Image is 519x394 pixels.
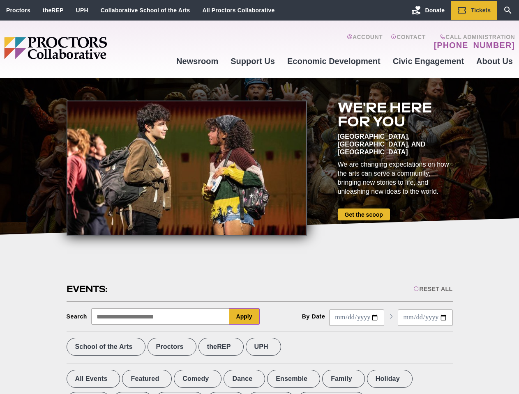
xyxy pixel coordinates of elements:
label: Featured [122,370,172,388]
a: Support Us [224,50,281,72]
a: UPH [76,7,88,14]
a: Donate [405,1,451,20]
div: Reset All [413,286,452,292]
a: Contact [391,34,426,50]
label: theREP [198,338,244,356]
a: Search [497,1,519,20]
button: Apply [229,308,260,325]
a: Collaborative School of the Arts [101,7,190,14]
label: Family [322,370,365,388]
div: By Date [302,313,325,320]
a: Proctors [6,7,30,14]
a: Get the scoop [338,208,390,220]
img: Proctors logo [4,37,170,59]
a: About Us [470,50,519,72]
span: Call Administration [431,34,515,40]
label: Comedy [174,370,221,388]
a: [PHONE_NUMBER] [434,40,515,50]
div: Search [67,313,88,320]
label: Holiday [367,370,413,388]
a: theREP [43,7,64,14]
h2: Events: [67,283,109,295]
a: All Proctors Collaborative [202,7,274,14]
label: Dance [224,370,265,388]
label: School of the Arts [67,338,145,356]
div: We are changing expectations on how the arts can serve a community, bringing new stories to life,... [338,160,453,196]
label: UPH [246,338,281,356]
label: Ensemble [267,370,320,388]
div: [GEOGRAPHIC_DATA], [GEOGRAPHIC_DATA], and [GEOGRAPHIC_DATA] [338,133,453,156]
a: Newsroom [170,50,224,72]
label: Proctors [148,338,196,356]
a: Account [347,34,383,50]
a: Civic Engagement [387,50,470,72]
h2: We're here for you [338,101,453,128]
span: Tickets [471,7,491,14]
label: All Events [67,370,120,388]
a: Economic Development [281,50,387,72]
a: Tickets [451,1,497,20]
span: Donate [425,7,445,14]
